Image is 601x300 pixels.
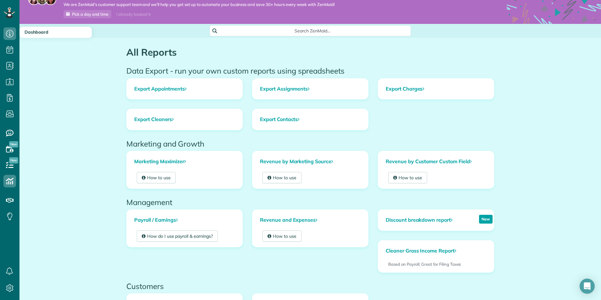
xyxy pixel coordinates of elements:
a: Payroll / Earnings [127,210,242,231]
span: New [9,141,18,147]
div: I already booked it [113,10,154,18]
h1: All Reports [126,47,494,58]
a: Revenue and Expenses [252,210,368,231]
a: Export Cleaners [127,109,242,130]
a: Cleaner Gross Income Report [378,241,464,261]
a: Export Charges [378,79,494,99]
a: How to use [262,231,301,242]
h2: Customers [126,282,494,290]
a: How to use [137,172,176,183]
span: New [9,157,18,164]
h2: Management [126,198,494,206]
div: Open Intercom Messenger [580,279,595,294]
h2: Marketing and Growth [126,140,494,148]
p: Based on Payroll; Great for Filing Taxes [388,261,484,267]
span: Pick a day and time [72,12,108,17]
a: Export Appointments [127,79,242,99]
a: Revenue by Marketing Source [252,151,368,172]
a: Pick a day and time [63,10,111,18]
span: Dashboard [25,29,48,35]
a: Discount breakdown report [378,210,460,231]
h2: Data Export - run your own custom reports using spreadsheets [126,67,494,75]
a: Revenue by Customer Custom Field [378,151,494,172]
a: Marketing Maximizer [127,151,242,172]
a: How to use [262,172,301,183]
a: Export Contacts [252,109,368,130]
span: We are ZenMaid’s customer support team and we’ll help you get set up to automate your business an... [63,2,335,7]
a: How to use [388,172,427,183]
p: New [479,215,493,224]
a: Export Assignments [252,79,368,99]
a: How do I use payroll & earnings? [137,231,218,242]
